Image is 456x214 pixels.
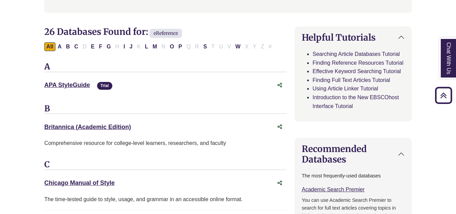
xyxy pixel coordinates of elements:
[295,27,411,48] button: Helpful Tutorials
[302,172,405,180] p: The most frequently-used databases
[273,79,287,92] button: Share this database
[56,42,64,51] button: Filter Results A
[313,94,399,109] a: Introduction to the New EBSCOhost Interface Tutorial
[64,42,72,51] button: Filter Results B
[97,82,112,90] span: Trial
[121,42,127,51] button: Filter Results I
[105,42,113,51] button: Filter Results G
[313,68,401,74] a: Effective Keyword Searching Tutorial
[302,187,365,192] a: Academic Search Premier
[44,62,287,72] h3: A
[313,86,378,91] a: Using Article Linker Tutorial
[273,121,287,133] button: Share this database
[44,26,148,37] span: 26 Databases Found for:
[97,42,104,51] button: Filter Results F
[44,82,90,88] a: APA StyleGuide
[44,42,55,51] button: All
[433,91,454,100] a: Back to Top
[143,42,150,51] button: Filter Results L
[89,42,97,51] button: Filter Results E
[151,42,159,51] button: Filter Results M
[44,43,274,49] div: Alpha-list to filter by first letter of database name
[44,104,287,114] h3: B
[128,42,135,51] button: Filter Results J
[176,42,184,51] button: Filter Results P
[44,179,115,186] a: Chicago Manual of Style
[273,177,287,190] button: Share this database
[72,42,81,51] button: Filter Results C
[313,77,390,83] a: Finding Full Text Articles Tutorial
[313,60,404,66] a: Finding Reference Resources Tutorial
[201,42,209,51] button: Filter Results S
[168,42,176,51] button: Filter Results O
[44,195,287,204] div: The time-tested guide to style, usage, and grammar in an accessible online format.
[313,51,400,57] a: Searching Article Databases Tutorial
[150,29,182,38] span: eReference
[44,160,287,170] h3: C
[44,124,131,130] a: Britannica (Academic Edition)
[44,139,287,148] p: Comprehensive resource for college-level learners, researchers, and faculty
[233,42,243,51] button: Filter Results W
[295,138,411,170] button: Recommended Databases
